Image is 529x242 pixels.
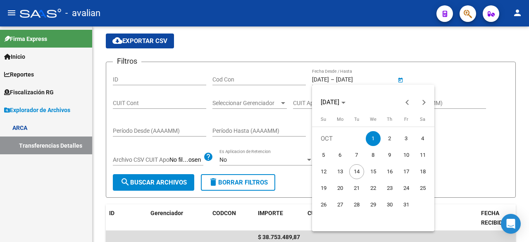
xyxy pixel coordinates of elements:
[332,180,348,196] button: October 20, 2025
[316,197,331,212] span: 26
[382,181,397,196] span: 23
[382,131,397,146] span: 2
[349,148,364,163] span: 7
[381,130,398,147] button: October 2, 2025
[365,147,381,163] button: October 8, 2025
[315,130,365,147] td: OCT
[365,163,381,180] button: October 15, 2025
[415,147,431,163] button: October 11, 2025
[349,181,364,196] span: 21
[399,197,414,212] span: 31
[415,181,430,196] span: 25
[398,147,415,163] button: October 10, 2025
[333,148,348,163] span: 6
[354,117,359,122] span: Tu
[349,197,364,212] span: 28
[316,164,331,179] span: 12
[366,197,381,212] span: 29
[365,196,381,213] button: October 29, 2025
[399,131,414,146] span: 3
[317,95,349,110] button: Choose month and year
[415,148,430,163] span: 11
[404,117,408,122] span: Fr
[337,117,343,122] span: Mo
[501,214,521,234] div: Open Intercom Messenger
[381,163,398,180] button: October 16, 2025
[399,94,415,110] button: Previous month
[333,164,348,179] span: 13
[366,131,381,146] span: 1
[382,197,397,212] span: 30
[398,196,415,213] button: October 31, 2025
[349,164,364,179] span: 14
[333,181,348,196] span: 20
[398,180,415,196] button: October 24, 2025
[316,148,331,163] span: 5
[382,164,397,179] span: 16
[316,181,331,196] span: 19
[321,98,339,106] span: [DATE]
[366,164,381,179] span: 15
[415,163,431,180] button: October 18, 2025
[332,163,348,180] button: October 13, 2025
[332,196,348,213] button: October 27, 2025
[381,180,398,196] button: October 23, 2025
[370,117,376,122] span: We
[399,164,414,179] span: 17
[333,197,348,212] span: 27
[321,117,326,122] span: Su
[420,117,425,122] span: Sa
[348,147,365,163] button: October 7, 2025
[315,163,332,180] button: October 12, 2025
[348,180,365,196] button: October 21, 2025
[398,163,415,180] button: October 17, 2025
[382,148,397,163] span: 9
[315,196,332,213] button: October 26, 2025
[366,181,381,196] span: 22
[366,148,381,163] span: 8
[315,147,332,163] button: October 5, 2025
[398,130,415,147] button: October 3, 2025
[365,130,381,147] button: October 1, 2025
[399,148,414,163] span: 10
[348,163,365,180] button: October 14, 2025
[399,181,414,196] span: 24
[315,180,332,196] button: October 19, 2025
[381,147,398,163] button: October 9, 2025
[415,94,432,110] button: Next month
[415,130,431,147] button: October 4, 2025
[387,117,392,122] span: Th
[415,131,430,146] span: 4
[348,196,365,213] button: October 28, 2025
[381,196,398,213] button: October 30, 2025
[365,180,381,196] button: October 22, 2025
[415,180,431,196] button: October 25, 2025
[415,164,430,179] span: 18
[332,147,348,163] button: October 6, 2025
